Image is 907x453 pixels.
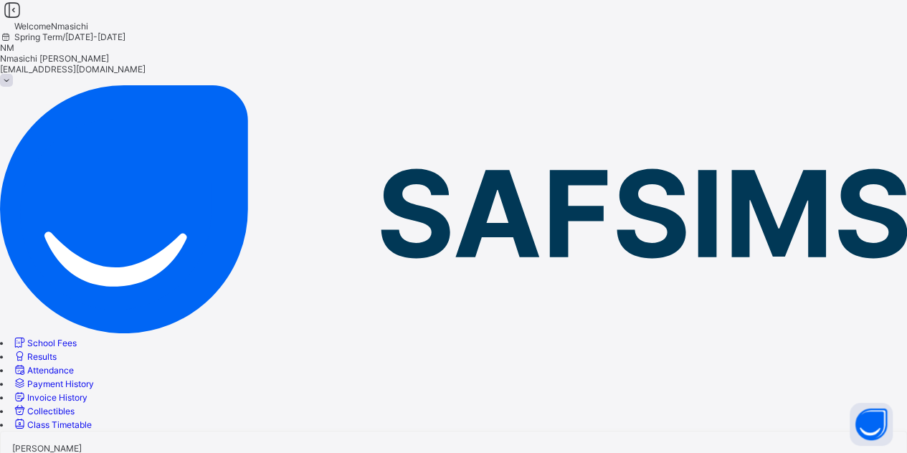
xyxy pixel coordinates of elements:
a: Results [12,351,57,362]
span: Results [27,351,57,362]
a: Attendance [12,365,74,376]
a: Payment History [12,378,94,389]
a: Class Timetable [12,419,92,430]
a: Invoice History [12,392,87,403]
button: Open asap [850,403,893,446]
span: School Fees [27,338,77,348]
span: Class Timetable [27,419,92,430]
span: Attendance [27,365,74,376]
span: Welcome Nmasichi [14,21,88,32]
span: Invoice History [27,392,87,403]
span: Collectibles [27,406,75,416]
a: Collectibles [12,406,75,416]
a: School Fees [12,338,77,348]
span: Payment History [27,378,94,389]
